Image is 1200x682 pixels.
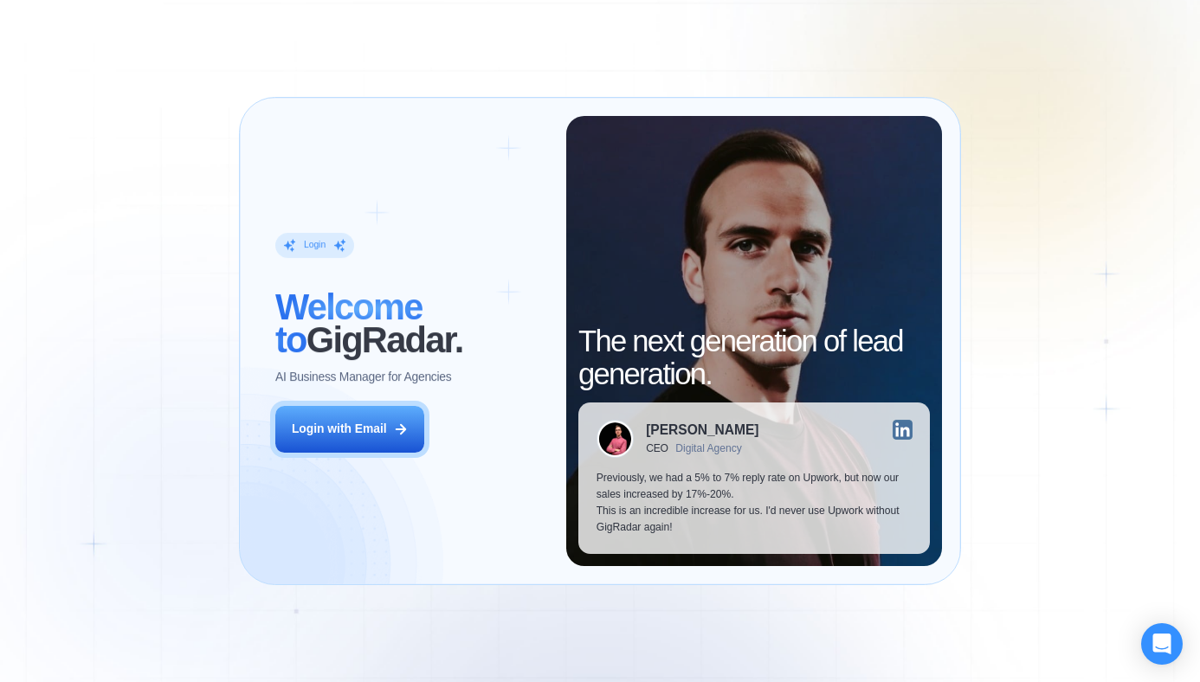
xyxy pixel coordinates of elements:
h2: ‍ GigRadar. [275,291,548,357]
div: Login [304,240,326,252]
button: Login with Email [275,406,424,453]
p: Previously, we had a 5% to 7% reply rate on Upwork, but now our sales increased by 17%-20%. This ... [597,470,913,536]
div: Login with Email [292,421,387,437]
div: Digital Agency [675,443,741,455]
p: AI Business Manager for Agencies [275,369,451,385]
h2: The next generation of lead generation. [578,325,931,390]
div: Open Intercom Messenger [1141,623,1183,665]
div: [PERSON_NAME] [646,423,758,437]
div: CEO [646,443,668,455]
span: Welcome to [275,286,423,360]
